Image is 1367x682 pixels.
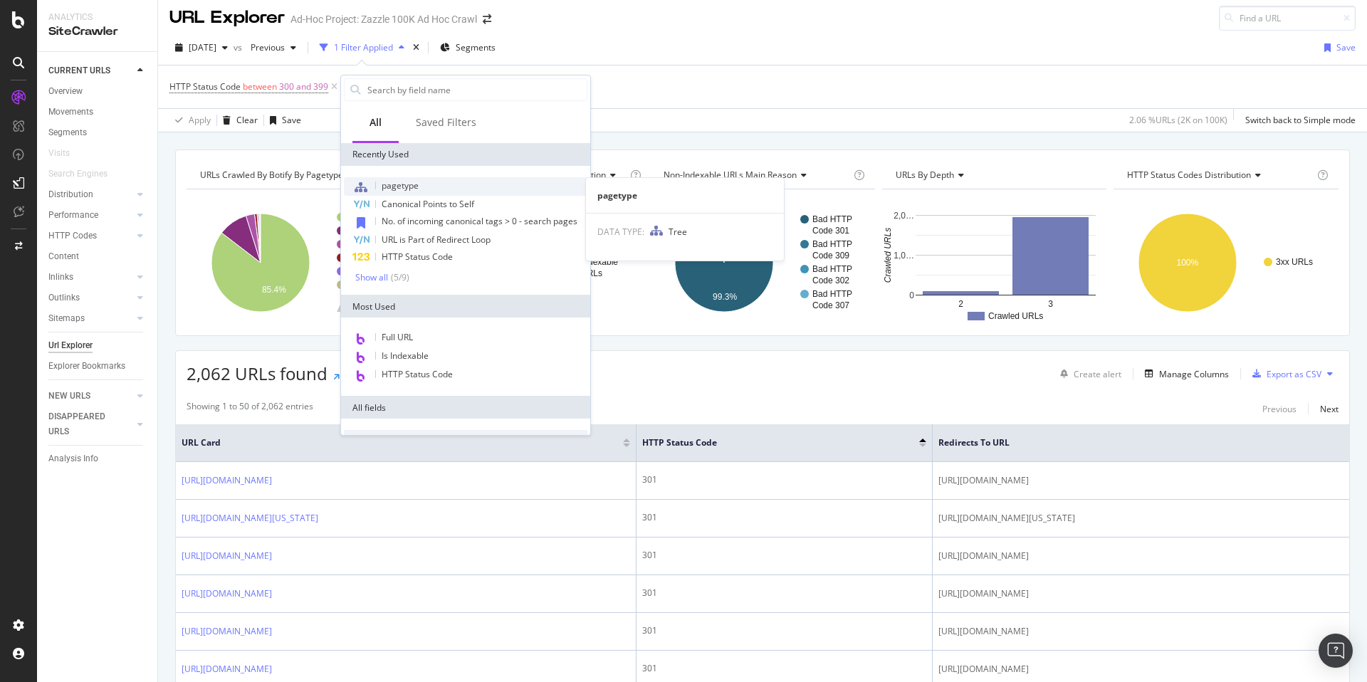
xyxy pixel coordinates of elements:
div: ( 5 / 9 ) [388,271,409,283]
a: Performance [48,208,133,223]
div: All fields [341,396,590,419]
div: Create alert [1074,368,1121,380]
button: Previous [1262,400,1297,417]
input: Find a URL [1219,6,1356,31]
input: Search by field name [366,79,587,100]
text: Code 301 [812,226,849,236]
a: [URL][DOMAIN_NAME] [182,624,272,639]
svg: A chart. [187,201,412,325]
text: Crawled URLs [988,311,1043,321]
a: [URL][DOMAIN_NAME] [182,587,272,601]
text: Bad HTTP [812,214,852,224]
text: 100% [1177,258,1199,268]
span: Tree [669,226,687,238]
span: HTTP Status Code [642,436,898,449]
a: Inlinks [48,270,133,285]
span: HTTP Status Code [169,80,241,93]
div: 301 [642,624,926,637]
div: arrow-right-arrow-left [483,14,491,24]
a: Url Explorer [48,338,147,353]
h4: URLs Crawled By Botify By pagetype [197,164,399,187]
div: Overview [48,84,83,99]
div: 2.06 % URLs ( 2K on 100K ) [1129,114,1227,126]
a: Distribution [48,187,133,202]
h4: Non-Indexable URLs Main Reason [661,164,851,187]
div: Next [1320,403,1339,415]
a: HTTP Codes [48,229,133,243]
div: Clear [236,114,258,126]
a: [URL][DOMAIN_NAME] [182,549,272,563]
div: HTTP Codes [48,229,97,243]
div: Sitemaps [48,311,85,326]
a: DISAPPEARED URLS [48,409,133,439]
span: HTTP Status Codes Distribution [1127,169,1251,181]
span: Full URL [382,331,413,343]
span: No. of incoming canonical tags > 0 - search pages [382,215,577,227]
span: Non-Indexable URLs Main Reason [664,169,797,181]
text: Indexable [581,257,618,267]
div: Previous [1262,403,1297,415]
div: 301 [642,549,926,562]
div: Url Explorer [48,338,93,353]
div: Showing 1 to 50 of 2,062 entries [187,400,313,417]
div: SiteCrawler [48,23,146,40]
div: pagetype [586,189,784,201]
button: Clear [217,109,258,132]
text: Crawled URLs [883,228,893,283]
div: 301 [642,511,926,524]
button: [DATE] [169,36,234,59]
h4: URLs by Depth [893,164,1094,187]
div: Performance [48,208,98,223]
a: Visits [48,146,84,161]
div: Inlinks [48,270,73,285]
span: 2025 Aug. 22nd [189,41,216,53]
div: Analysis Info [48,451,98,466]
button: Manage Columns [1139,365,1229,382]
button: Switch back to Simple mode [1240,109,1356,132]
div: Analytics [48,11,146,23]
div: Export as CSV [1267,368,1321,380]
div: Content [48,249,79,264]
span: URLs by Depth [896,169,954,181]
span: [URL][DOMAIN_NAME][US_STATE] [938,511,1075,525]
a: Overview [48,84,147,99]
span: 2,062 URLs found [187,362,328,385]
span: URL Card [182,436,619,449]
div: URL Explorer [169,6,285,30]
span: HTTP Status Code [382,251,453,263]
div: DISAPPEARED URLS [48,409,120,439]
div: A chart. [650,201,875,325]
text: Bad HTTP [812,289,852,299]
a: Movements [48,105,147,120]
button: Create alert [1054,362,1121,385]
a: [URL][DOMAIN_NAME][US_STATE] [182,511,318,525]
div: Saved Filters [416,115,476,130]
button: Segments [434,36,501,59]
h4: HTTP Status Codes Distribution [1124,164,1314,187]
div: 301 [642,473,926,486]
a: Sitemaps [48,311,133,326]
svg: A chart. [882,201,1107,325]
button: Previous [245,36,302,59]
div: Movements [48,105,93,120]
div: Search Engines [48,167,108,182]
span: DATA TYPE: [597,226,644,238]
div: Visits [48,146,70,161]
div: NEW URLS [48,389,90,404]
button: 1 Filter Applied [314,36,410,59]
a: [URL][DOMAIN_NAME] [182,473,272,488]
div: 1 Filter Applied [334,41,393,53]
text: 2 [958,299,963,309]
span: URL is Part of Redirect Loop [382,234,491,246]
button: Apply [169,109,211,132]
span: 300 and 399 [279,77,328,97]
div: Save [282,114,301,126]
div: Open Intercom Messenger [1319,634,1353,668]
div: 301 [642,587,926,599]
div: Recently Used [341,143,590,166]
text: Code 302 [812,276,849,285]
a: Content [48,249,147,264]
div: Apply [189,114,211,126]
